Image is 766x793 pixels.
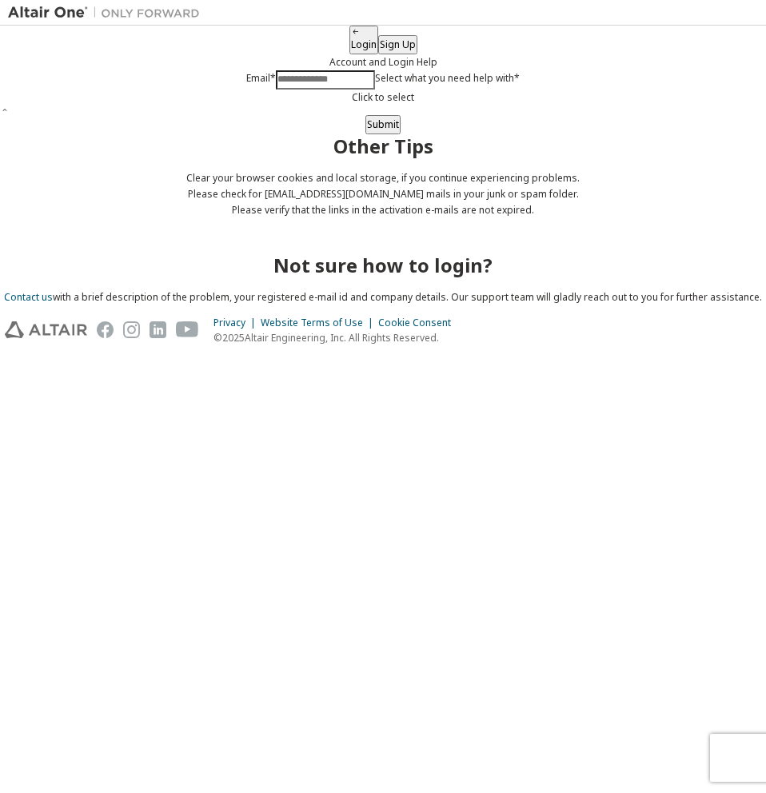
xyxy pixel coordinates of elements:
img: instagram.svg [123,321,140,338]
label: Select what you need help with [375,71,520,85]
span: with a brief description of the problem, your registered e-mail id and company details. Our suppo... [4,290,762,304]
button: Submit [365,115,401,134]
img: altair_logo.svg [5,321,87,338]
button: Sign Up [378,35,417,54]
img: linkedin.svg [150,321,166,338]
button: Login [349,26,378,54]
div: Website Terms of Use [261,315,378,331]
img: youtube.svg [176,321,199,338]
img: Altair One [8,5,208,21]
div: Privacy [213,315,261,331]
div: Cookie Consent [378,315,461,331]
p: © 2025 Altair Engineering, Inc. All Rights Reserved. [213,331,461,345]
a: Contact us [4,290,53,304]
label: Email [246,71,276,85]
img: facebook.svg [97,321,114,338]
